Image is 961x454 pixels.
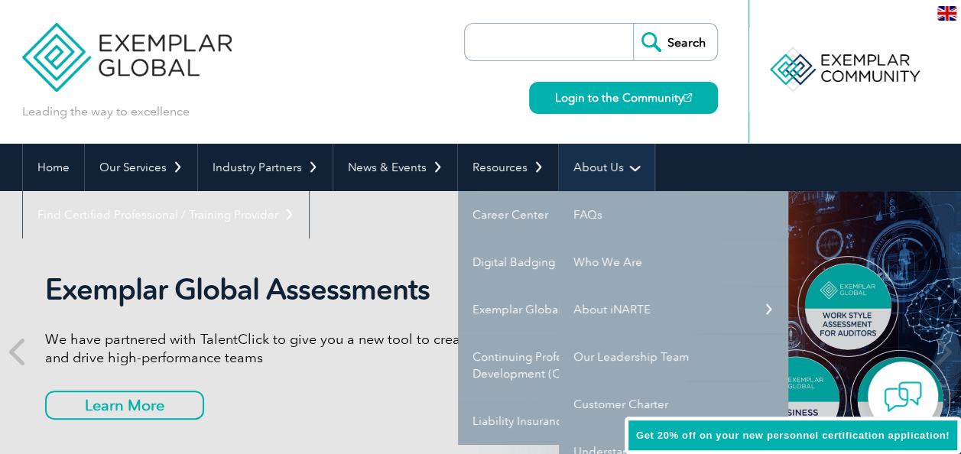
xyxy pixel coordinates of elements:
a: Home [23,144,84,191]
a: Our Services [85,144,197,191]
p: We have partnered with TalentClick to give you a new tool to create and drive high-performance teams [45,330,481,367]
p: Leading the way to excellence [22,103,190,120]
a: Digital Badging [458,238,687,286]
a: About iNARTE [559,286,788,333]
a: Customer Charter [559,381,788,428]
img: open_square.png [683,93,692,102]
a: Learn More [45,391,204,420]
a: Liability Insurance [458,397,687,445]
a: Exemplar Global Assessments [458,286,687,333]
img: contact-chat.png [884,378,922,416]
a: Find Certified Professional / Training Provider [23,191,309,238]
h2: Exemplar Global Assessments [45,272,481,307]
a: About Us [559,144,654,191]
a: News & Events [333,144,457,191]
a: Login to the Community [529,82,718,114]
a: Career Center [458,191,687,238]
a: FAQs [559,191,788,238]
span: Get 20% off on your new personnel certification application! [636,430,950,441]
a: Industry Partners [198,144,333,191]
input: Search [633,24,717,60]
a: Continuing Professional Development (CPD) [458,333,687,397]
a: Our Leadership Team [559,333,788,381]
a: Resources [458,144,558,191]
img: en [937,6,956,21]
a: Who We Are [559,238,788,286]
